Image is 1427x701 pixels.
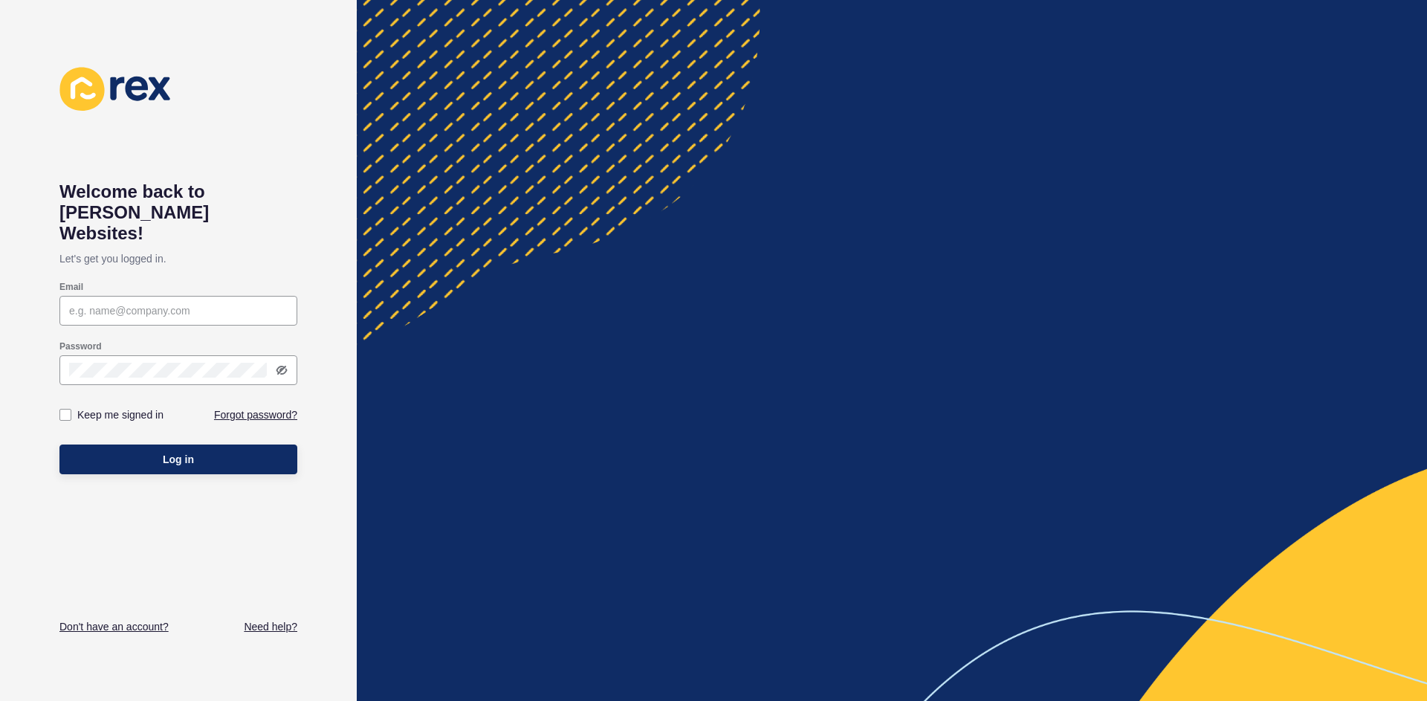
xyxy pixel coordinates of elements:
label: Keep me signed in [77,407,164,422]
input: e.g. name@company.com [69,303,288,318]
a: Forgot password? [214,407,297,422]
label: Password [59,340,102,352]
h1: Welcome back to [PERSON_NAME] Websites! [59,181,297,244]
label: Email [59,281,83,293]
p: Let's get you logged in. [59,244,297,274]
button: Log in [59,445,297,474]
a: Don't have an account? [59,619,169,634]
span: Log in [163,452,194,467]
a: Need help? [244,619,297,634]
